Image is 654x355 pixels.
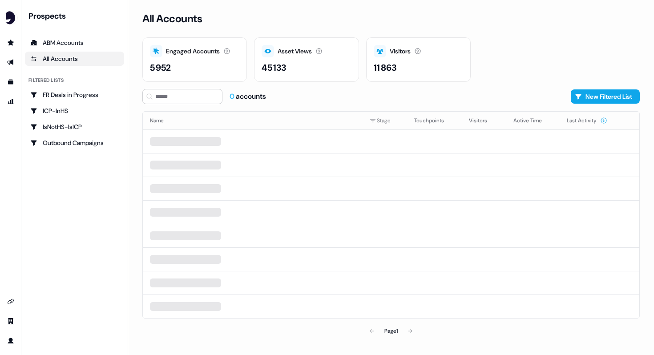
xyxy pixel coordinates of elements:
div: Stage [370,116,400,125]
button: Visitors [469,113,498,129]
button: Active Time [513,113,553,129]
span: 0 [230,92,236,101]
div: accounts [230,92,266,101]
div: 11 863 [374,61,396,74]
div: 45 133 [262,61,286,74]
a: Go to profile [4,334,18,348]
div: Outbound Campaigns [30,138,119,147]
div: FR Deals in Progress [30,90,119,99]
div: 5 952 [150,61,171,74]
a: Go to FR Deals in Progress [25,88,124,102]
a: All accounts [25,52,124,66]
div: ICP-InHS [30,106,119,115]
div: Page 1 [384,327,398,335]
div: ABM Accounts [30,38,119,47]
a: Go to Outbound Campaigns [25,136,124,150]
div: Visitors [390,47,411,56]
button: New Filtered List [571,89,640,104]
a: ABM Accounts [25,36,124,50]
a: Go to prospects [4,36,18,50]
a: Go to IsNotHS-IsICP [25,120,124,134]
div: Filtered lists [28,77,64,84]
div: Prospects [28,11,124,21]
a: Go to integrations [4,294,18,309]
button: Last Activity [567,113,607,129]
a: Go to templates [4,75,18,89]
a: Go to ICP-InHS [25,104,124,118]
a: Go to outbound experience [4,55,18,69]
div: All Accounts [30,54,119,63]
h3: All Accounts [142,12,202,25]
a: Go to attribution [4,94,18,109]
button: Touchpoints [414,113,455,129]
a: Go to team [4,314,18,328]
div: Asset Views [278,47,312,56]
th: Name [143,112,363,129]
div: Engaged Accounts [166,47,220,56]
div: IsNotHS-IsICP [30,122,119,131]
